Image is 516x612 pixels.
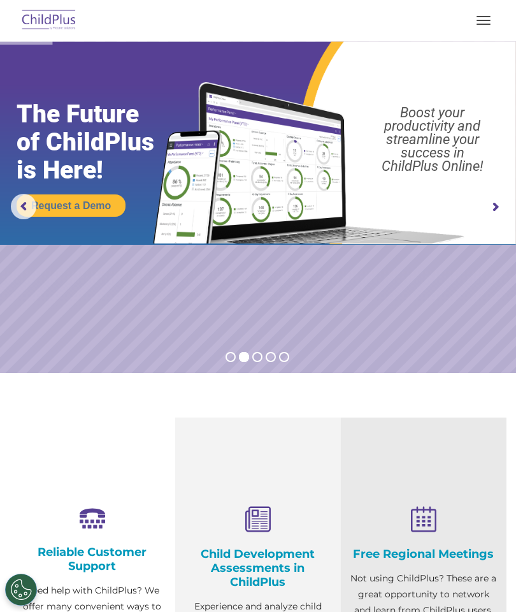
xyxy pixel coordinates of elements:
[5,574,37,606] button: Cookies Settings
[19,6,79,36] img: ChildPlus by Procare Solutions
[19,545,166,573] h4: Reliable Customer Support
[17,194,125,217] a: Request a Demo
[350,547,497,561] h4: Free Regional Meetings
[17,100,182,184] rs-layer: The Future of ChildPlus is Here!
[185,547,331,589] h4: Child Development Assessments in ChildPlus
[356,106,509,173] rs-layer: Boost your productivity and streamline your success in ChildPlus Online!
